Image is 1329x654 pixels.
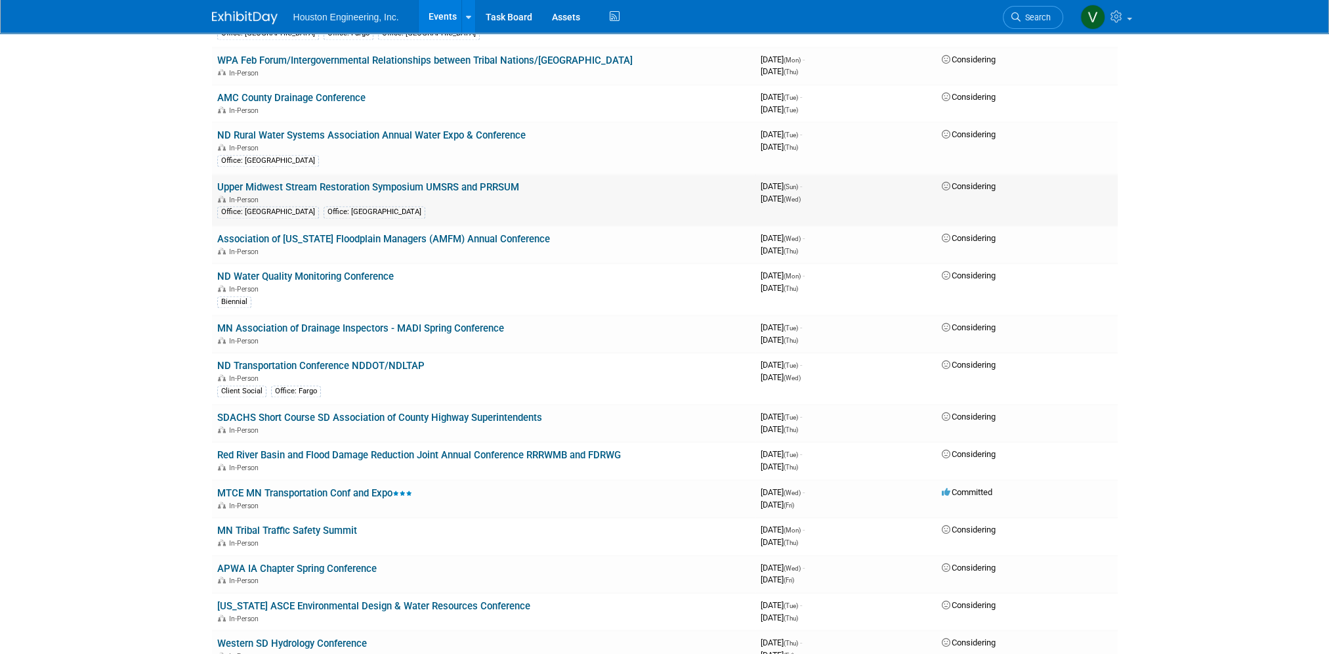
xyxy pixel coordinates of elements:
[942,563,996,573] span: Considering
[784,374,801,381] span: (Wed)
[942,322,996,332] span: Considering
[324,28,373,39] div: Office: Fargo
[761,129,802,139] span: [DATE]
[229,196,263,204] span: In-Person
[217,296,251,308] div: Biennial
[800,322,802,332] span: -
[761,487,805,497] span: [DATE]
[803,525,805,534] span: -
[761,449,802,459] span: [DATE]
[229,106,263,115] span: In-Person
[942,600,996,610] span: Considering
[761,613,798,622] span: [DATE]
[229,285,263,294] span: In-Person
[784,615,798,622] span: (Thu)
[218,464,226,470] img: In-Person Event
[942,233,996,243] span: Considering
[218,577,226,583] img: In-Person Event
[800,129,802,139] span: -
[942,412,996,422] span: Considering
[217,449,621,461] a: Red River Basin and Flood Damage Reduction Joint Annual Conference RRRWMB and FDRWG
[218,502,226,508] img: In-Person Event
[800,600,802,610] span: -
[942,449,996,459] span: Considering
[784,489,801,496] span: (Wed)
[217,181,519,193] a: Upper Midwest Stream Restoration Symposium UMSRS and PRRSUM
[229,464,263,472] span: In-Person
[761,271,805,280] span: [DATE]
[217,487,412,499] a: MTCE MN Transportation Conf and Expo
[293,12,399,22] span: Houston Engineering, Inc.
[942,181,996,191] span: Considering
[761,537,798,547] span: [DATE]
[229,539,263,548] span: In-Person
[784,324,798,332] span: (Tue)
[784,272,801,280] span: (Mon)
[217,28,319,39] div: Office: [GEOGRAPHIC_DATA]
[800,181,802,191] span: -
[803,563,805,573] span: -
[784,451,798,458] span: (Tue)
[229,502,263,510] span: In-Person
[378,28,480,39] div: Office: [GEOGRAPHIC_DATA]
[217,638,367,649] a: Western SD Hydrology Conference
[217,412,542,424] a: SDACHS Short Course SD Association of County Highway Superintendents
[942,487,992,497] span: Committed
[803,233,805,243] span: -
[218,106,226,113] img: In-Person Event
[218,337,226,343] img: In-Person Event
[218,69,226,76] img: In-Person Event
[229,615,263,623] span: In-Person
[784,602,798,609] span: (Tue)
[218,248,226,254] img: In-Person Event
[218,426,226,433] img: In-Person Event
[784,539,798,546] span: (Thu)
[800,449,802,459] span: -
[784,183,798,190] span: (Sun)
[800,638,802,647] span: -
[761,372,801,382] span: [DATE]
[217,385,266,397] div: Client Social
[761,424,798,434] span: [DATE]
[942,129,996,139] span: Considering
[761,246,798,255] span: [DATE]
[218,374,226,381] img: In-Person Event
[784,426,798,433] span: (Thu)
[784,464,798,471] span: (Thu)
[217,360,425,372] a: ND Transportation Conference NDDOT/NDLTAP
[942,638,996,647] span: Considering
[229,374,263,383] span: In-Person
[229,577,263,585] span: In-Person
[942,92,996,102] span: Considering
[761,500,794,510] span: [DATE]
[784,362,798,369] span: (Tue)
[761,412,802,422] span: [DATE]
[784,94,798,101] span: (Tue)
[761,638,802,647] span: [DATE]
[217,233,550,245] a: Association of [US_STATE] Floodplain Managers (AMFM) Annual Conference
[217,563,377,575] a: APWA IA Chapter Spring Conference
[217,54,633,66] a: WPA Feb Forum/Intergovernmental Relationships between Tribal Nations/[GEOGRAPHIC_DATA]
[218,285,226,292] img: In-Person Event
[784,196,801,203] span: (Wed)
[942,271,996,280] span: Considering
[942,360,996,370] span: Considering
[784,235,801,242] span: (Wed)
[761,360,802,370] span: [DATE]
[784,565,801,572] span: (Wed)
[217,155,319,167] div: Office: [GEOGRAPHIC_DATA]
[217,322,504,334] a: MN Association of Drainage Inspectors - MADI Spring Conference
[761,233,805,243] span: [DATE]
[229,337,263,345] span: In-Person
[218,144,226,150] img: In-Person Event
[784,414,798,421] span: (Tue)
[761,462,798,471] span: [DATE]
[803,271,805,280] span: -
[1021,12,1051,22] span: Search
[942,54,996,64] span: Considering
[229,69,263,77] span: In-Person
[271,385,321,397] div: Office: Fargo
[761,66,798,76] span: [DATE]
[784,640,798,647] span: (Thu)
[784,68,798,76] span: (Thu)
